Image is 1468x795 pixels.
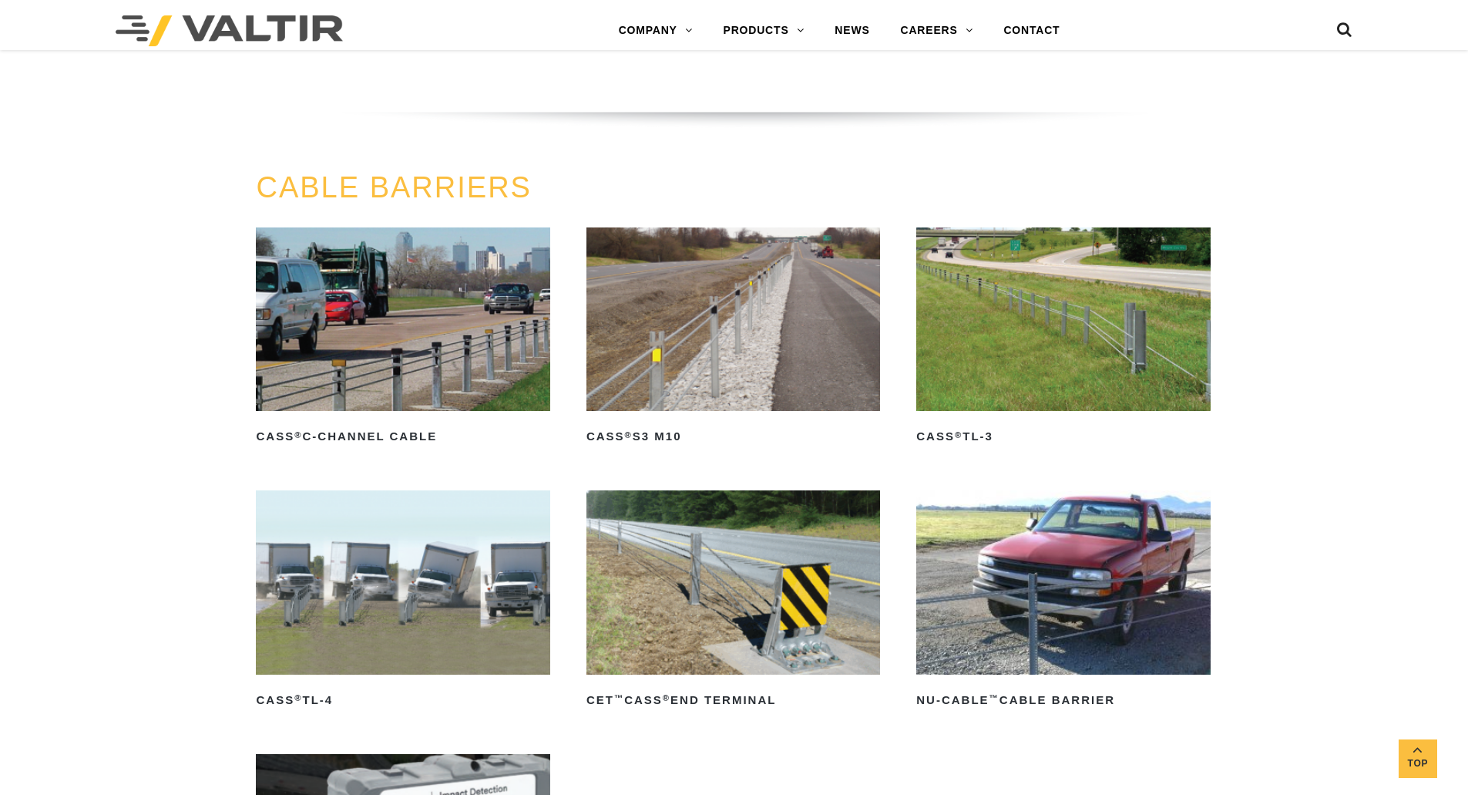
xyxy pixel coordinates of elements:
[625,430,633,440] sup: ®
[586,227,880,450] a: CASS®S3 M10
[988,15,1075,46] a: CONTACT
[708,15,820,46] a: PRODUCTS
[294,693,302,702] sup: ®
[916,689,1210,713] h2: NU-CABLE Cable Barrier
[256,171,531,204] a: CABLE BARRIERS
[1399,755,1437,773] span: Top
[603,15,708,46] a: COMPANY
[586,425,880,450] h2: CASS S3 M10
[586,490,880,712] a: CET™CASS®End Terminal
[294,430,302,440] sup: ®
[989,693,999,702] sup: ™
[256,689,549,713] h2: CASS TL-4
[916,227,1210,450] a: CASS®TL-3
[614,693,624,702] sup: ™
[916,490,1210,712] a: NU-CABLE™Cable Barrier
[256,425,549,450] h2: CASS C-Channel Cable
[256,227,549,450] a: CASS®C-Channel Cable
[916,425,1210,450] h2: CASS TL-3
[586,689,880,713] h2: CET CASS End Terminal
[663,693,670,702] sup: ®
[1399,739,1437,778] a: Top
[116,15,343,46] img: Valtir
[256,490,549,712] a: CASS®TL-4
[885,15,989,46] a: CAREERS
[955,430,962,440] sup: ®
[819,15,885,46] a: NEWS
